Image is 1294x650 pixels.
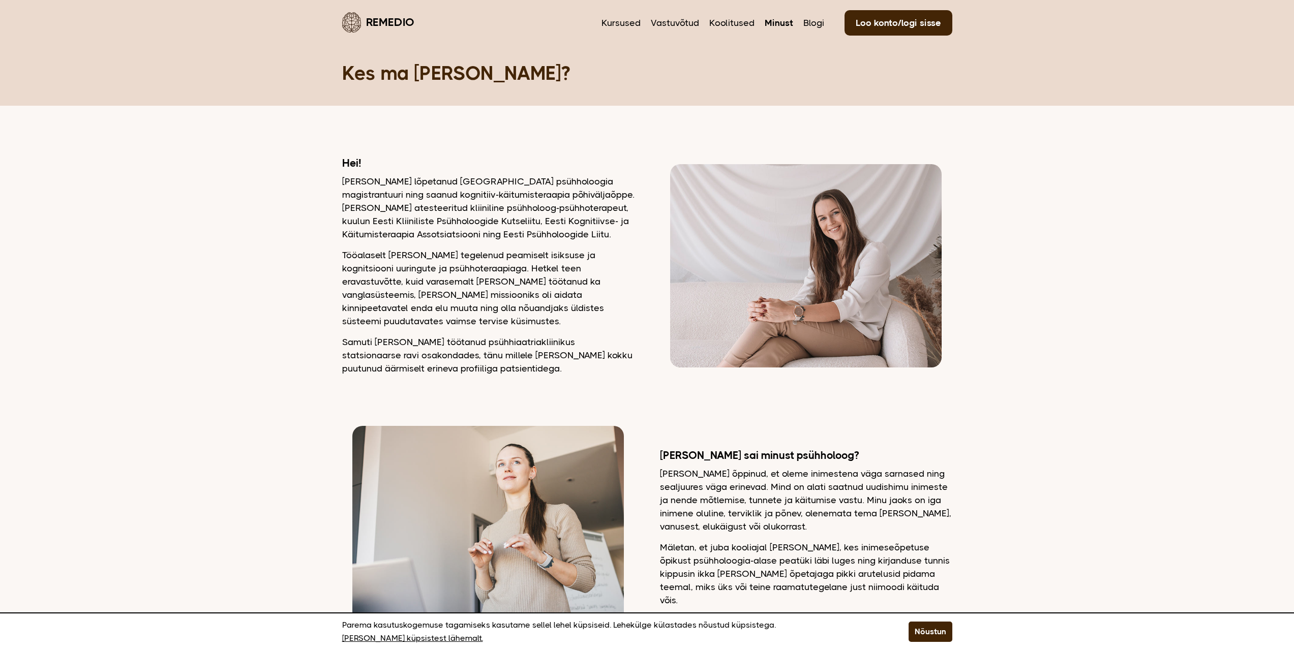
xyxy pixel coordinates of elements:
[342,618,883,645] p: Parema kasutuskogemuse tagamiseks kasutame sellel lehel küpsiseid. Lehekülge külastades nõustud k...
[601,16,641,29] a: Kursused
[651,16,699,29] a: Vastuvõtud
[660,449,952,462] h2: [PERSON_NAME] sai minust psühholoog?
[342,632,483,645] a: [PERSON_NAME] küpsistest lähemalt.
[342,249,635,328] p: Tööalaselt [PERSON_NAME] tegelenud peamiselt isiksuse ja kognitsiooni uuringute ja psühhoteraapia...
[342,335,635,375] p: Samuti [PERSON_NAME] töötanud psühhiaatriakliinikus statsionaarse ravi osakondades, tänu millele ...
[670,164,941,367] img: Dagmar vaatamas kaamerasse
[709,16,755,29] a: Koolitused
[342,175,635,241] p: [PERSON_NAME] lõpetanud [GEOGRAPHIC_DATA] psühholoogia magistrantuuri ning saanud kognitiiv-käitu...
[342,61,952,85] h1: Kes ma [PERSON_NAME]?
[803,16,824,29] a: Blogi
[660,467,952,533] p: [PERSON_NAME] õppinud, et oleme inimestena väga sarnased ning sealjuures väga erinevad. Mind on a...
[909,622,952,642] button: Nõustun
[765,16,793,29] a: Minust
[660,541,952,607] p: Mäletan, et juba kooliajal [PERSON_NAME], kes inimeseõpetuse õpikust psühholoogia-alase peatüki l...
[352,426,623,629] img: Dagmar naeratamas
[845,10,952,36] a: Loo konto/logi sisse
[342,10,414,34] a: Remedio
[342,157,635,170] h2: Hei!
[342,12,361,33] img: Remedio logo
